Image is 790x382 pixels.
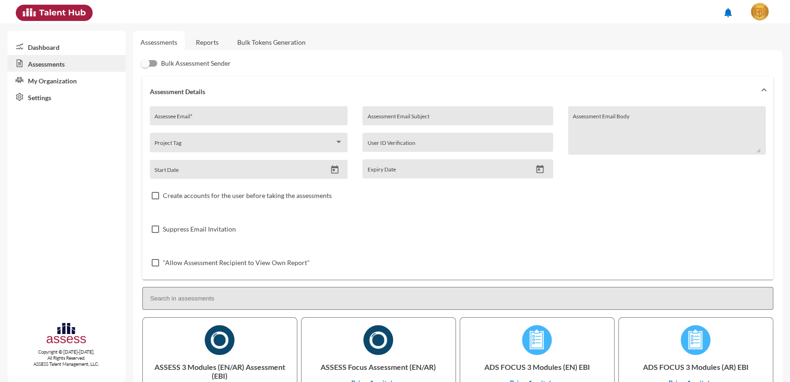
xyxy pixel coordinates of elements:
[626,355,765,379] p: ADS FOCUS 3 Modules (AR) EBI
[163,257,310,268] span: "Allow Assessment Recipient to View Own Report"
[327,165,343,175] button: Open calendar
[7,349,126,367] p: Copyright © [DATE]-[DATE]. All Rights Reserved. ASSESS Talent Management, LLC.
[468,355,607,379] p: ADS FOCUS 3 Modules (EN) EBI
[142,76,773,106] mat-expansion-panel-header: Assessment Details
[7,72,126,89] a: My Organization
[163,224,236,235] span: Suppress Email Invitation
[7,38,126,55] a: Dashboard
[723,7,734,18] mat-icon: notifications
[142,287,773,310] input: Search in assessments
[142,106,773,280] div: Assessment Details
[141,38,177,46] a: Assessments
[46,321,87,347] img: assesscompany-logo.png
[161,58,231,69] span: Bulk Assessment Sender
[7,55,126,72] a: Assessments
[230,31,313,54] a: Bulk Tokens Generation
[7,89,126,105] a: Settings
[532,164,548,174] button: Open calendar
[309,355,448,379] p: ASSESS Focus Assessment (EN/AR)
[163,190,332,201] span: Create accounts for the user before taking the assessments
[188,31,226,54] a: Reports
[150,88,755,95] mat-panel-title: Assessment Details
